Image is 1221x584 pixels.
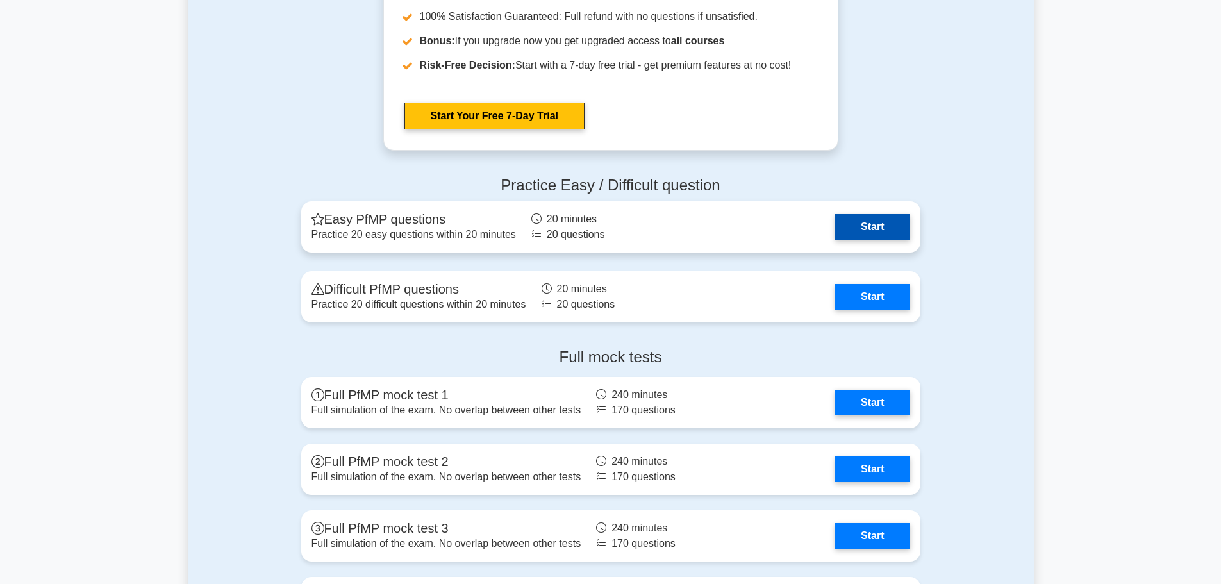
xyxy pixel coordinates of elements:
[835,284,910,310] a: Start
[835,456,910,482] a: Start
[835,523,910,549] a: Start
[301,348,920,367] h4: Full mock tests
[301,176,920,195] h4: Practice Easy / Difficult question
[835,390,910,415] a: Start
[404,103,585,129] a: Start Your Free 7-Day Trial
[835,214,910,240] a: Start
